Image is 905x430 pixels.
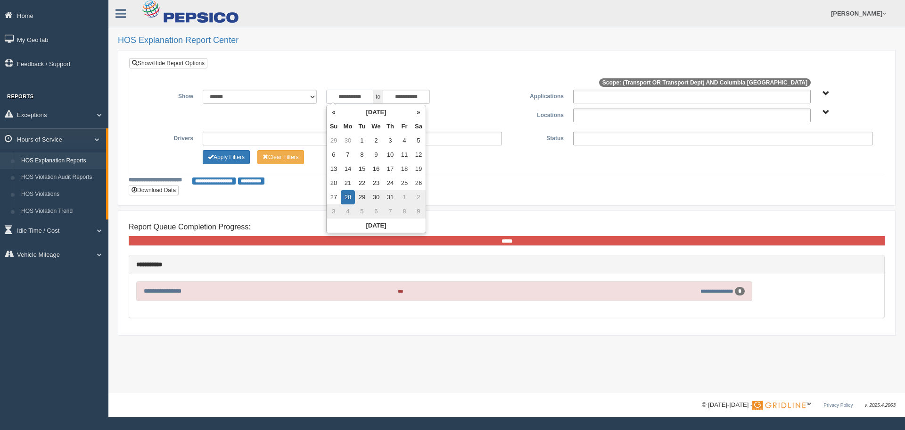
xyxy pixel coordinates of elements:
[507,90,568,101] label: Applications
[397,176,411,190] td: 25
[507,132,568,143] label: Status
[327,105,341,119] th: «
[355,162,369,176] td: 15
[369,162,383,176] td: 16
[411,176,426,190] td: 26
[369,134,383,148] td: 2
[327,148,341,162] td: 6
[369,204,383,219] td: 6
[599,78,811,87] span: Scope: (Transport OR Transport Dept) AND Columbia [GEOGRAPHIC_DATA]
[373,90,383,104] span: to
[383,190,397,204] td: 31
[507,109,568,120] label: Locations
[118,36,896,45] h2: HOS Explanation Report Center
[369,176,383,190] td: 23
[411,162,426,176] td: 19
[341,204,355,219] td: 4
[355,190,369,204] td: 29
[865,403,896,408] span: v. 2025.4.2063
[823,403,853,408] a: Privacy Policy
[411,134,426,148] td: 5
[397,204,411,219] td: 8
[327,176,341,190] td: 20
[411,204,426,219] td: 9
[355,148,369,162] td: 8
[411,119,426,134] th: Sa
[17,169,106,186] a: HOS Violation Audit Reports
[369,148,383,162] td: 9
[397,134,411,148] td: 4
[397,162,411,176] td: 18
[411,190,426,204] td: 2
[136,132,198,143] label: Drivers
[383,162,397,176] td: 17
[129,223,885,231] h4: Report Queue Completion Progress:
[327,190,341,204] td: 27
[341,119,355,134] th: Mo
[17,152,106,169] a: HOS Explanation Reports
[327,162,341,176] td: 13
[369,190,383,204] td: 30
[341,134,355,148] td: 30
[383,119,397,134] th: Th
[355,176,369,190] td: 22
[752,401,806,410] img: Gridline
[257,150,304,164] button: Change Filter Options
[341,176,355,190] td: 21
[383,176,397,190] td: 24
[397,148,411,162] td: 11
[383,148,397,162] td: 10
[341,190,355,204] td: 28
[369,119,383,134] th: We
[203,150,250,164] button: Change Filter Options
[355,134,369,148] td: 1
[327,204,341,219] td: 3
[397,119,411,134] th: Fr
[702,400,896,410] div: © [DATE]-[DATE] - ™
[17,186,106,203] a: HOS Violations
[129,185,179,195] button: Download Data
[411,105,426,119] th: »
[136,90,198,101] label: Show
[397,190,411,204] td: 1
[341,148,355,162] td: 7
[327,134,341,148] td: 29
[341,105,411,119] th: [DATE]
[341,162,355,176] td: 14
[17,203,106,220] a: HOS Violation Trend
[383,134,397,148] td: 3
[383,204,397,219] td: 7
[327,119,341,134] th: Su
[129,58,207,68] a: Show/Hide Report Options
[355,119,369,134] th: Tu
[355,204,369,219] td: 5
[411,148,426,162] td: 12
[327,219,426,233] th: [DATE]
